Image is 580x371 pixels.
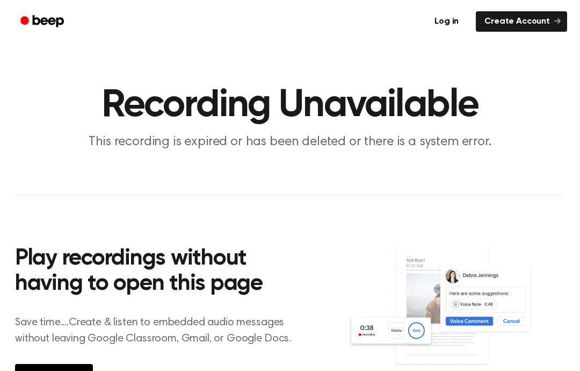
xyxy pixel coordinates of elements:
a: Create Account [476,11,567,32]
h1: Recording Unavailable [15,86,565,125]
a: Log in [424,9,469,34]
h2: Play recordings without having to open this page [15,246,305,297]
p: Save time....Create & listen to embedded audio messages without leaving Google Classroom, Gmail, ... [15,315,305,347]
p: This recording is expired or has been deleted or there is a system error. [84,133,496,151]
a: Beep [13,11,74,32]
